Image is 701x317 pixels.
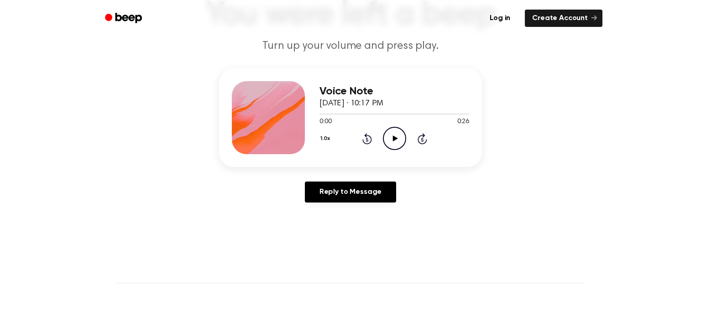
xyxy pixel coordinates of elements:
a: Beep [99,10,150,27]
span: [DATE] · 10:17 PM [319,99,383,108]
h3: Voice Note [319,85,469,98]
a: Log in [481,8,519,29]
span: 0:26 [457,117,469,127]
button: 1.0x [319,131,333,146]
a: Create Account [525,10,602,27]
p: Turn up your volume and press play. [175,39,526,54]
span: 0:00 [319,117,331,127]
a: Reply to Message [305,182,396,203]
